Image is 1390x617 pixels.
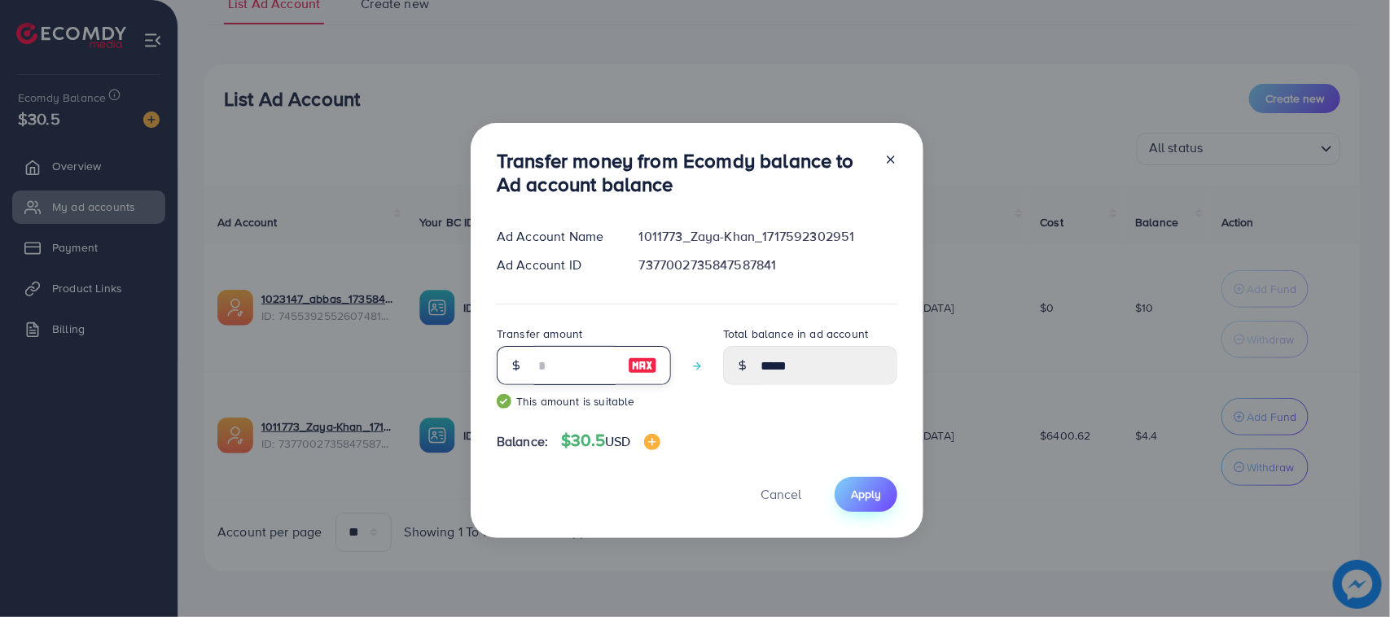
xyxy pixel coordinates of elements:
img: guide [497,394,511,409]
div: Ad Account Name [484,227,626,246]
div: 7377002735847587841 [626,256,910,274]
button: Cancel [740,477,822,512]
label: Total balance in ad account [723,326,868,342]
div: 1011773_Zaya-Khan_1717592302951 [626,227,910,246]
h4: $30.5 [561,431,660,451]
span: Balance: [497,432,548,451]
span: Apply [851,486,881,502]
div: Ad Account ID [484,256,626,274]
span: Cancel [761,485,801,503]
h3: Transfer money from Ecomdy balance to Ad account balance [497,149,871,196]
img: image [628,356,657,375]
button: Apply [835,477,897,512]
span: USD [605,432,630,450]
img: image [644,434,660,450]
small: This amount is suitable [497,393,671,409]
label: Transfer amount [497,326,582,342]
